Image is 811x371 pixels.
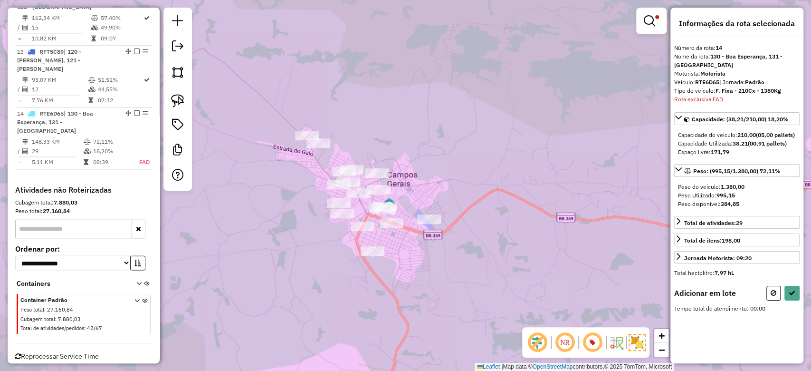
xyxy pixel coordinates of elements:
img: Campos Gerais [383,197,395,210]
td: 162,34 KM [31,13,91,23]
td: / [17,23,22,32]
td: 15 [31,23,91,32]
div: Cubagem total: [15,198,152,207]
td: = [17,157,22,167]
div: Total hectolitro: [674,269,800,277]
h4: Informações da rota selecionada [674,19,800,28]
strong: 7.880,03 [54,199,77,206]
i: Distância Total [22,77,28,83]
td: 10,82 KM [31,34,91,43]
i: % de utilização do peso [88,77,95,83]
span: : [84,324,86,331]
a: OpenStreetMap [533,363,573,370]
i: % de utilização do peso [84,139,91,145]
td: 18,20% [93,146,130,156]
i: Tempo total em rota [84,159,88,165]
span: Peso do veículo: [678,183,744,190]
td: 08:39 [93,157,130,167]
span: Total de atividades: [684,219,743,226]
a: Total de itens:198,00 [674,234,800,246]
a: Jornada Motorista: 09:20 [674,251,800,264]
strong: 7,97 hL [715,269,734,276]
a: Exportar sessão [168,37,187,58]
button: Cancelar (ESC) [766,286,781,301]
span: 27.160,84 [47,306,73,312]
td: 07:32 [97,96,143,105]
span: + [658,330,665,342]
td: FAD [130,157,150,167]
div: Peso: (995,15/1.380,00) 72,11% [674,179,800,212]
span: Exibir número da rota [581,331,604,354]
span: Containers [17,278,124,288]
span: Capacidade: (38,21/210,00) 18,20% [692,116,789,123]
i: Tempo total em rota [88,98,93,103]
td: 148,33 KM [31,137,83,146]
i: Rota otimizada [144,77,150,83]
span: 7.880,03 [58,315,81,322]
span: Ocultar NR [553,331,576,354]
a: Vincular Rótulos [168,115,187,137]
div: Motorista: [674,69,800,78]
button: Ordem crescente [130,255,145,270]
a: Leaflet [477,363,500,370]
span: 13 - [17,48,81,72]
i: Total de Atividades [22,25,28,30]
strong: (00,91 pallets) [748,140,787,147]
i: Distância Total [22,15,28,21]
div: Map data © contributors,© 2025 TomTom, Microsoft [475,363,674,371]
div: Espaço livre: [678,148,796,156]
td: 44,55% [97,85,143,94]
td: 5,11 KM [31,157,83,167]
strong: Padrão [745,78,764,86]
a: Zoom in [654,329,668,343]
strong: RTE6D65 [695,78,719,86]
strong: 384,85 [721,200,739,207]
div: Peso total: [15,207,152,215]
span: Peso total [20,306,44,312]
span: Cubagem total [20,315,55,322]
td: = [17,34,22,43]
i: Total de Atividades [22,148,28,154]
div: Jornada Motorista: 09:20 [684,254,752,263]
span: RTE6D65 [39,110,64,117]
td: 29 [31,146,83,156]
em: Finalizar rota [134,110,140,116]
div: Total de itens: [684,236,740,245]
strong: 29 [736,219,743,226]
span: | [501,363,503,370]
i: % de utilização da cubagem [88,87,95,92]
span: Total de atividades/pedidos [20,324,84,331]
em: Finalizar rota [134,49,140,54]
strong: (05,00 pallets) [756,131,795,138]
div: Rota exclusiva FAD [674,95,800,104]
a: Capacidade: (38,21/210,00) 18,20% [674,112,800,125]
strong: 130 - Boa Esperança, 131 - [GEOGRAPHIC_DATA] [674,53,782,68]
span: Exibir deslocamento [526,331,549,354]
div: Peso disponível: [678,200,796,208]
span: | Jornada: [719,78,764,86]
span: : [55,315,57,322]
h4: Atividades não Roteirizadas [15,185,152,195]
strong: Motorista [700,70,725,77]
td: 57,40% [100,13,143,23]
img: Exibir/Ocultar setores [629,334,646,351]
td: 09:07 [100,34,143,43]
td: 51,51% [97,75,143,85]
span: | 120 - [PERSON_NAME], 121 - [PERSON_NAME] [17,48,81,72]
span: 14 - [17,110,93,134]
span: Peso: (995,15/1.380,00) 72,11% [693,167,781,175]
em: Alterar sequência das rotas [125,49,131,54]
div: Peso Utilizado: [678,191,796,200]
td: 93,07 KM [31,75,87,85]
em: Alterar sequência das rotas [125,110,131,116]
td: 72,11% [93,137,130,146]
span: Container Padrão [20,295,123,304]
td: / [17,85,22,94]
td: 12 [31,85,87,94]
td: = [17,96,22,105]
i: % de utilização da cubagem [91,25,98,30]
em: Opções [143,110,148,116]
img: Selecionar atividades - laço [171,94,184,107]
div: Capacidade: (38,21/210,00) 18,20% [674,127,800,160]
strong: 210,00 [737,131,756,138]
